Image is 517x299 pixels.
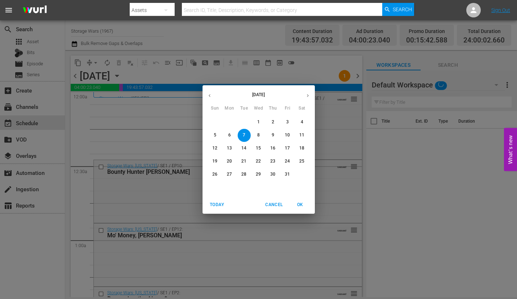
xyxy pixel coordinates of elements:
[265,201,283,209] span: Cancel
[296,129,309,142] button: 11
[281,155,294,168] button: 24
[299,158,304,164] p: 25
[227,145,232,151] p: 13
[243,132,245,138] p: 7
[252,168,265,181] button: 29
[491,7,510,13] a: Sign Out
[212,171,217,177] p: 26
[209,168,222,181] button: 26
[272,132,274,138] p: 9
[228,132,231,138] p: 6
[252,155,265,168] button: 22
[281,168,294,181] button: 31
[267,168,280,181] button: 30
[252,129,265,142] button: 8
[209,142,222,155] button: 12
[292,201,309,209] span: OK
[281,116,294,129] button: 3
[238,129,251,142] button: 7
[209,105,222,112] span: Sun
[299,145,304,151] p: 18
[296,142,309,155] button: 18
[257,132,260,138] p: 8
[227,171,232,177] p: 27
[238,142,251,155] button: 14
[256,145,261,151] p: 15
[241,171,246,177] p: 28
[209,129,222,142] button: 5
[285,132,290,138] p: 10
[212,145,217,151] p: 12
[223,168,236,181] button: 27
[241,158,246,164] p: 21
[252,142,265,155] button: 15
[267,155,280,168] button: 23
[238,155,251,168] button: 21
[285,158,290,164] p: 24
[285,171,290,177] p: 31
[267,116,280,129] button: 2
[238,168,251,181] button: 28
[267,129,280,142] button: 9
[214,132,216,138] p: 5
[17,2,52,19] img: ans4CAIJ8jUAAAAAAAAAAAAAAAAAAAAAAAAgQb4GAAAAAAAAAAAAAAAAAAAAAAAAJMjXAAAAAAAAAAAAAAAAAAAAAAAAgAT5G...
[289,199,312,211] button: OK
[296,116,309,129] button: 4
[223,105,236,112] span: Mon
[301,119,303,125] p: 4
[296,105,309,112] span: Sat
[205,199,229,211] button: Today
[262,199,285,211] button: Cancel
[267,142,280,155] button: 16
[270,145,275,151] p: 16
[393,3,412,16] span: Search
[257,119,260,125] p: 1
[241,145,246,151] p: 14
[267,105,280,112] span: Thu
[227,158,232,164] p: 20
[286,119,289,125] p: 3
[256,171,261,177] p: 29
[4,6,13,15] span: menu
[223,129,236,142] button: 6
[217,91,301,98] p: [DATE]
[208,201,226,209] span: Today
[299,132,304,138] p: 11
[281,105,294,112] span: Fri
[270,158,275,164] p: 23
[256,158,261,164] p: 22
[281,142,294,155] button: 17
[223,142,236,155] button: 13
[272,119,274,125] p: 2
[223,155,236,168] button: 20
[285,145,290,151] p: 17
[504,128,517,171] button: Open Feedback Widget
[252,105,265,112] span: Wed
[238,105,251,112] span: Tue
[209,155,222,168] button: 19
[281,129,294,142] button: 10
[212,158,217,164] p: 19
[252,116,265,129] button: 1
[270,171,275,177] p: 30
[296,155,309,168] button: 25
